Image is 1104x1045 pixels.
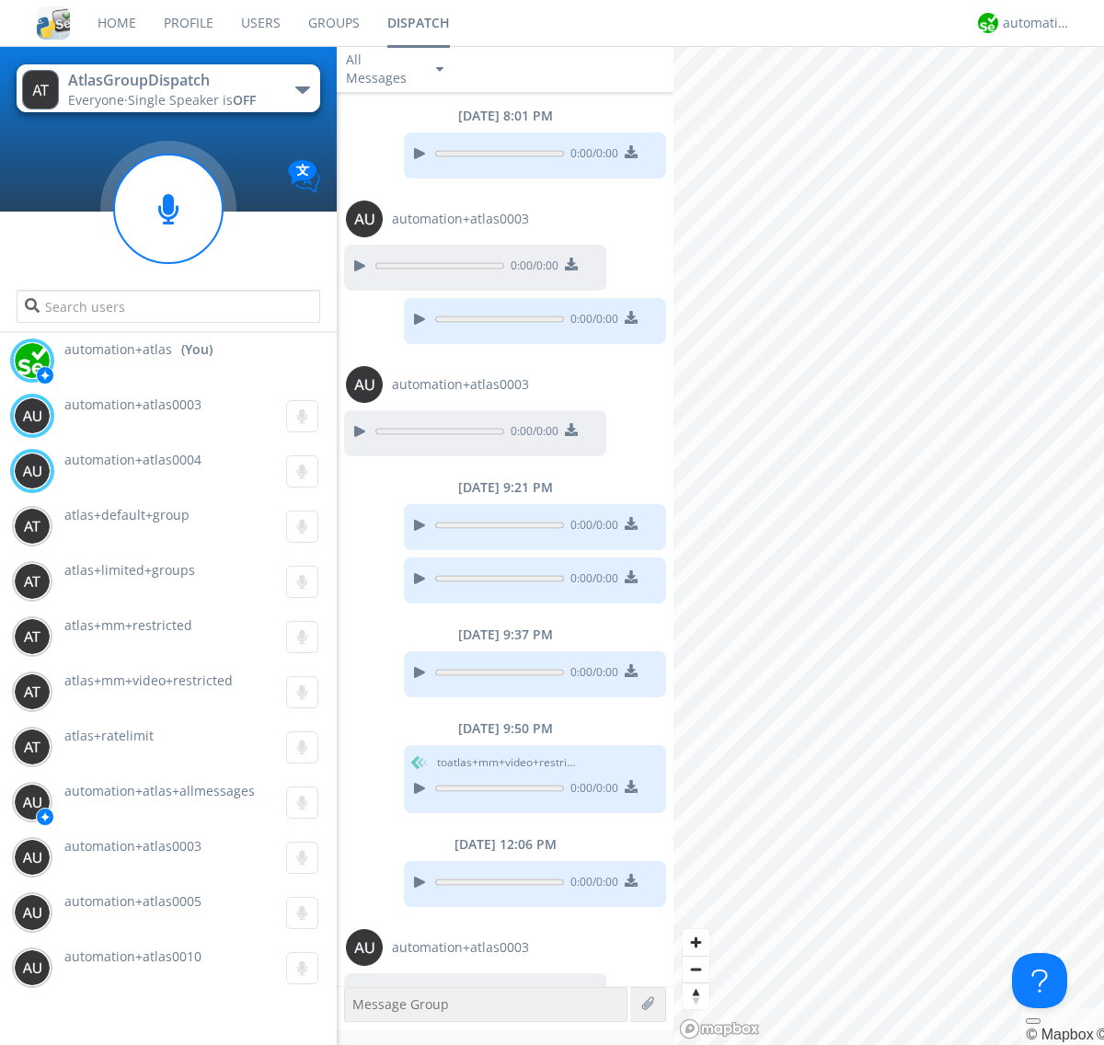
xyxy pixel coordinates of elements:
span: to atlas+mm+video+restricted [437,754,575,771]
img: 373638.png [14,949,51,986]
span: automation+atlas0003 [392,938,529,957]
img: download media button [565,258,578,270]
a: Mapbox logo [679,1018,760,1039]
div: [DATE] 12:06 PM [337,835,673,854]
span: 0:00 / 0:00 [564,311,618,331]
span: automation+atlas [64,340,172,359]
img: Translation enabled [288,160,320,192]
img: download media button [565,423,578,436]
img: d2d01cd9b4174d08988066c6d424eccd [978,13,998,33]
img: download media button [565,986,578,999]
img: download media button [625,780,638,793]
img: download media button [625,311,638,324]
span: Single Speaker is [128,91,256,109]
img: 373638.png [346,366,383,403]
span: atlas+mm+video+restricted [64,672,233,689]
div: [DATE] 8:01 PM [337,107,673,125]
span: 0:00 / 0:00 [564,874,618,894]
button: Zoom in [683,929,709,956]
span: automation+atlas0005 [64,892,201,910]
span: 0:00 / 0:00 [564,517,618,537]
div: (You) [181,340,213,359]
img: 373638.png [14,508,51,545]
button: Zoom out [683,956,709,982]
img: download media button [625,570,638,583]
div: [DATE] 9:21 PM [337,478,673,497]
span: OFF [233,91,256,109]
a: Mapbox [1026,1027,1093,1042]
img: download media button [625,145,638,158]
button: AtlasGroupDispatchEveryone·Single Speaker isOFF [17,64,319,112]
span: automation+atlas0003 [64,837,201,855]
span: atlas+mm+restricted [64,616,192,634]
span: 0:00 / 0:00 [564,664,618,684]
span: Reset bearing to north [683,983,709,1009]
img: 373638.png [22,70,59,109]
img: 373638.png [14,839,51,876]
img: 373638.png [346,201,383,237]
div: Everyone · [68,91,275,109]
div: AtlasGroupDispatch [68,70,275,91]
span: automation+atlas0004 [64,451,201,468]
button: Reset bearing to north [683,982,709,1009]
span: automation+atlas0010 [64,947,201,965]
img: cddb5a64eb264b2086981ab96f4c1ba7 [37,6,70,40]
span: 0:00 / 0:00 [564,780,618,800]
div: [DATE] 9:50 PM [337,719,673,738]
img: 373638.png [14,673,51,710]
button: Toggle attribution [1026,1018,1041,1024]
img: 373638.png [346,929,383,966]
img: download media button [625,874,638,887]
img: download media button [625,517,638,530]
img: caret-down-sm.svg [436,67,443,72]
img: 373638.png [14,729,51,765]
span: 0:00 / 0:00 [504,258,558,278]
input: Search users [17,290,319,323]
span: Zoom out [683,957,709,982]
iframe: Toggle Customer Support [1012,953,1067,1008]
img: 373638.png [14,618,51,655]
span: atlas+default+group [64,506,190,523]
div: [DATE] 9:37 PM [337,626,673,644]
img: download media button [625,664,638,677]
span: automation+atlas0003 [64,396,201,413]
img: 373638.png [14,784,51,821]
img: 373638.png [14,894,51,931]
span: 0:00 / 0:00 [504,423,558,443]
img: 373638.png [14,453,51,489]
span: automation+atlas0003 [392,375,529,394]
img: 373638.png [14,563,51,600]
span: automation+atlas0003 [392,210,529,228]
span: 0:00 / 0:00 [564,145,618,166]
span: atlas+limited+groups [64,561,195,579]
div: automation+atlas [1003,14,1072,32]
span: 0:00 / 0:00 [564,570,618,591]
span: atlas+ratelimit [64,727,154,744]
img: 373638.png [14,397,51,434]
img: d2d01cd9b4174d08988066c6d424eccd [14,342,51,379]
div: All Messages [346,51,420,87]
span: automation+atlas+allmessages [64,782,255,799]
